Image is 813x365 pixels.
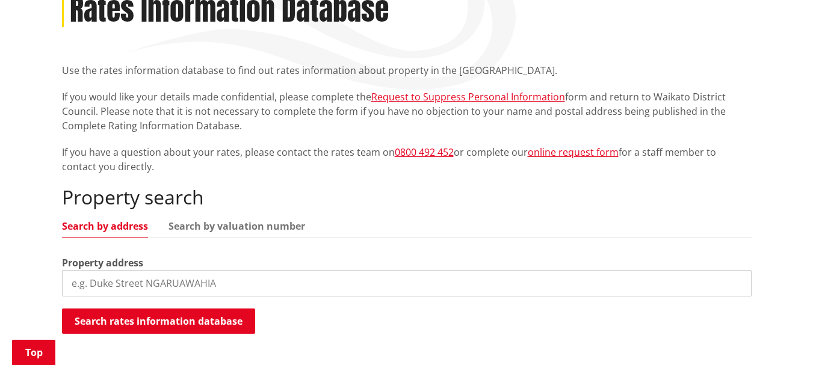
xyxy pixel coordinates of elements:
label: Property address [62,256,143,270]
a: 0800 492 452 [395,146,454,159]
p: Use the rates information database to find out rates information about property in the [GEOGRAPHI... [62,63,752,78]
p: If you would like your details made confidential, please complete the form and return to Waikato ... [62,90,752,133]
a: Top [12,340,55,365]
a: Search by address [62,221,148,231]
input: e.g. Duke Street NGARUAWAHIA [62,270,752,296]
a: online request form [528,146,619,159]
a: Search by valuation number [168,221,305,231]
h2: Property search [62,186,752,209]
iframe: Messenger Launcher [758,314,801,358]
button: Search rates information database [62,308,255,334]
p: If you have a question about your rates, please contact the rates team on or complete our for a s... [62,145,752,174]
a: Request to Suppress Personal Information [371,90,565,103]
